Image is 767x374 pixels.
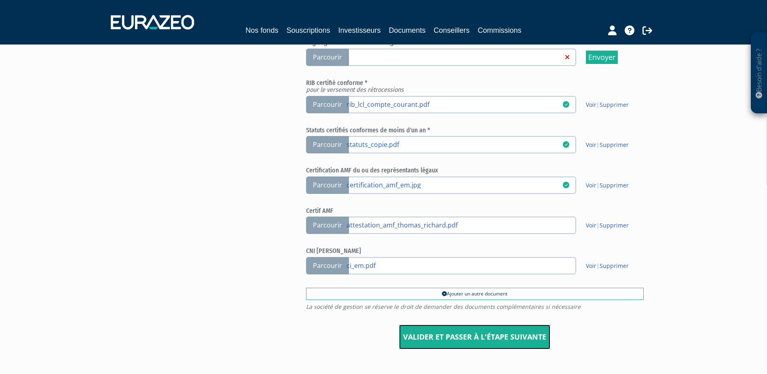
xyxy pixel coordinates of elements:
[586,181,629,189] span: |
[306,167,644,174] h6: Certification AMF du ou des représentants légaux
[306,288,644,300] a: Ajouter un autre document
[586,141,629,149] span: |
[586,101,629,109] span: |
[563,182,569,188] i: 06/10/2025 15:25
[306,79,644,93] h6: RIB certifié conforme *
[586,101,596,108] a: Voir
[586,181,596,189] a: Voir
[586,262,596,270] a: Voir
[600,262,629,270] a: Supprimer
[600,181,629,189] a: Supprimer
[600,141,629,149] a: Supprimer
[434,25,470,36] a: Conseillers
[245,25,278,36] a: Nos fonds
[306,127,644,134] h6: Statuts certifiés conformes de moins d'un an *
[600,221,629,229] a: Supprimer
[399,325,550,350] input: Valider et passer à l'étape suivante
[347,261,562,269] a: ci_em.pdf
[347,181,562,189] a: certification_amf_em.jpg
[600,101,629,108] a: Supprimer
[586,221,629,229] span: |
[389,25,426,36] a: Documents
[306,217,349,234] span: Parcourir
[306,207,644,215] h6: Certif AMF
[306,49,349,66] span: Parcourir
[478,25,522,36] a: Commissions
[586,262,629,270] span: |
[347,221,562,229] a: attestation_amf_thomas_richard.pdf
[586,141,596,149] a: Voir
[347,140,562,148] a: statuts_copie.pdf
[563,141,569,148] i: 06/10/2025 15:25
[586,221,596,229] a: Voir
[306,39,644,46] h6: Organigramme de structure de gouvernance
[347,100,562,108] a: rib_lcl_compte_courant.pdf
[286,25,330,36] a: Souscriptions
[306,176,349,194] span: Parcourir
[306,96,349,113] span: Parcourir
[306,304,644,310] span: La société de gestion se réserve le droit de demander des documents complémentaires si nécessaire
[586,51,618,64] input: Envoyer
[306,136,349,153] span: Parcourir
[338,25,380,36] a: Investisseurs
[306,257,349,274] span: Parcourir
[754,37,764,110] p: Besoin d'aide ?
[563,101,569,108] i: 06/10/2025 15:24
[306,86,404,93] em: pour le versement des rétrocessions
[306,247,644,255] h6: CNI [PERSON_NAME]
[111,15,194,30] img: 1732889491-logotype_eurazeo_blanc_rvb.png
